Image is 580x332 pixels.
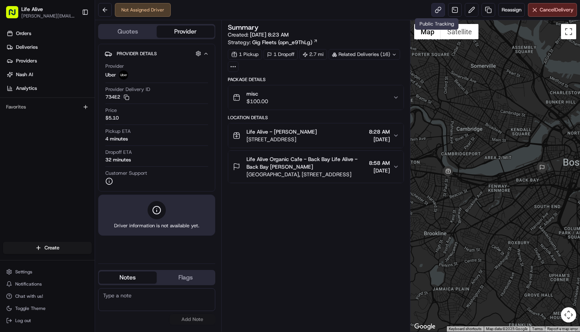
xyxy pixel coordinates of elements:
[105,107,117,114] span: Price
[412,322,437,332] img: Google
[441,24,478,39] button: Show satellite imagery
[561,24,576,39] button: Toggle fullscreen view
[3,82,95,94] a: Analytics
[414,24,441,39] button: Show street map
[21,13,76,19] button: [PERSON_NAME][EMAIL_ADDRESS][DOMAIN_NAME]
[3,291,92,302] button: Chat with us!
[105,156,131,163] div: 32 minutes
[252,38,318,46] a: Gig Fleets (opn_e9ThLg)
[228,77,404,83] div: Package Details
[3,303,92,314] button: Toggle Theme
[99,271,157,284] button: Notes
[3,41,95,53] a: Deliveries
[99,26,157,38] button: Quotes
[250,31,289,38] span: [DATE] 8:23 AM
[3,27,95,40] a: Orders
[264,49,298,60] div: 1 Dropoff
[8,73,21,86] img: 1736555255976-a54dd68f-1ca7-489b-9aae-adbdc363a1c4
[105,47,209,60] button: Provider Details
[3,242,92,254] button: Create
[64,171,70,177] div: 💻
[3,55,95,67] a: Providers
[105,94,129,101] button: 734E2
[369,128,390,136] span: 8:28 AM
[61,167,125,181] a: 💻API Documentation
[114,222,199,229] span: Driver information is not available yet.
[246,155,366,171] span: Life Alive Organic Cafe - Back Bay Life Alive - Back Bay [PERSON_NAME]
[547,327,578,331] a: Report a map error
[412,322,437,332] a: Open this area in Google Maps (opens a new window)
[8,131,20,144] img: Joana Marie Avellanoza
[369,159,390,167] span: 8:58 AM
[68,118,84,124] span: [DATE]
[105,115,119,121] span: $5.10
[3,315,92,326] button: Log out
[299,49,327,60] div: 2.7 mi
[8,171,14,177] div: 📗
[228,24,259,31] h3: Summary
[15,293,43,299] span: Chat with us!
[15,318,31,324] span: Log out
[228,49,262,60] div: 1 Pickup
[246,90,268,97] span: misc
[3,279,92,289] button: Notifications
[8,30,138,43] p: Welcome 👋
[8,99,51,105] div: Past conversations
[105,149,132,156] span: Dropoff ETA
[540,6,574,13] span: Cancel Delivery
[105,86,150,93] span: Provider Delivery ID
[105,170,147,177] span: Customer Support
[246,171,366,178] span: [GEOGRAPHIC_DATA], [STREET_ADDRESS]
[228,151,404,183] button: Life Alive Organic Cafe - Back Bay Life Alive - Back Bay [PERSON_NAME][GEOGRAPHIC_DATA], [STREET_...
[119,70,128,80] img: uber-new-logo.jpeg
[246,97,268,105] span: $100.00
[24,139,101,145] span: [PERSON_NAME] [PERSON_NAME]
[16,44,38,51] span: Deliveries
[15,118,21,124] img: 1736555255976-a54dd68f-1ca7-489b-9aae-adbdc363a1c4
[228,85,404,110] button: misc$100.00
[16,73,30,86] img: 4920774857489_3d7f54699973ba98c624_72.jpg
[15,269,32,275] span: Settings
[3,69,95,81] a: Nash AI
[561,307,576,322] button: Map camera controls
[246,128,317,136] span: Life Alive - [PERSON_NAME]
[72,170,122,178] span: API Documentation
[3,3,79,21] button: Life Alive[PERSON_NAME][EMAIL_ADDRESS][DOMAIN_NAME]
[246,136,317,143] span: [STREET_ADDRESS]
[228,38,318,46] div: Strategy:
[20,49,126,57] input: Clear
[15,139,21,145] img: 1736555255976-a54dd68f-1ca7-489b-9aae-adbdc363a1c4
[3,267,92,277] button: Settings
[228,115,404,121] div: Location Details
[34,80,105,86] div: We're available if you need us!
[105,136,128,142] div: 4 minutes
[228,123,404,148] button: Life Alive - [PERSON_NAME][STREET_ADDRESS]8:28 AM[DATE]
[5,167,61,181] a: 📗Knowledge Base
[369,167,390,174] span: [DATE]
[329,49,400,60] div: Related Deliveries (16)
[16,71,33,78] span: Nash AI
[105,63,124,70] span: Provider
[105,128,131,135] span: Pickup ETA
[64,118,67,124] span: •
[532,327,543,331] a: Terms (opens in new tab)
[76,189,92,195] span: Pylon
[105,72,116,78] span: Uber
[528,3,577,17] button: CancelDelivery
[16,30,31,37] span: Orders
[16,57,37,64] span: Providers
[24,118,63,124] span: Klarizel Pensader
[106,139,122,145] span: [DATE]
[15,170,58,178] span: Knowledge Base
[117,51,157,57] span: Provider Details
[3,101,92,113] div: Favorites
[21,5,43,13] span: Life Alive
[252,38,312,46] span: Gig Fleets (opn_e9ThLg)
[157,271,215,284] button: Flags
[118,97,138,107] button: See all
[54,188,92,195] a: Powered byPylon
[157,26,215,38] button: Provider
[369,136,390,143] span: [DATE]
[15,281,42,287] span: Notifications
[502,6,521,13] span: Reassign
